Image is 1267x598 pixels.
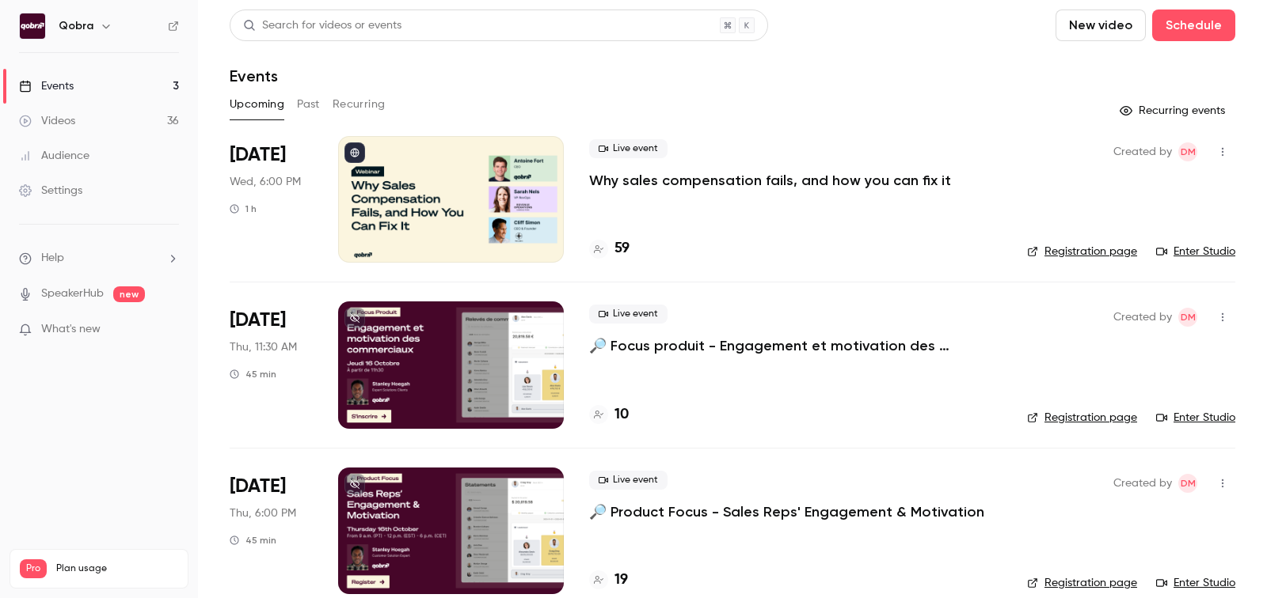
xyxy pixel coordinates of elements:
[1156,410,1235,426] a: Enter Studio
[614,404,629,426] h4: 10
[589,305,668,324] span: Live event
[1056,9,1146,41] button: New video
[589,404,629,426] a: 10
[1152,9,1235,41] button: Schedule
[614,238,630,259] h4: 59
[1156,575,1235,591] a: Enter Studio
[1178,142,1197,161] span: Dylan Manceau
[589,171,951,190] a: Why sales compensation fails, and how you can fix it
[614,570,628,591] h4: 19
[230,467,313,594] div: Oct 16 Thu, 6:00 PM (Europe/Paris)
[589,570,628,591] a: 19
[41,321,101,338] span: What's new
[230,368,276,380] div: 45 min
[333,92,386,117] button: Recurring
[589,502,984,521] a: 🔎 Product Focus - Sales Reps' Engagement & Motivation
[113,286,145,302] span: new
[20,13,45,39] img: Qobra
[243,17,401,34] div: Search for videos or events
[59,18,93,34] h6: Qobra
[1178,308,1197,327] span: Dylan Manceau
[230,505,296,521] span: Thu, 6:00 PM
[589,336,1002,355] a: 🔎 Focus produit - Engagement et motivation des commerciaux
[230,142,286,168] span: [DATE]
[589,139,668,158] span: Live event
[1181,474,1196,493] span: DM
[589,471,668,490] span: Live event
[230,92,284,117] button: Upcoming
[1027,410,1137,426] a: Registration page
[230,301,313,428] div: Oct 16 Thu, 11:30 AM (Europe/Paris)
[230,474,286,499] span: [DATE]
[1113,474,1172,493] span: Created by
[230,308,286,333] span: [DATE]
[1113,308,1172,327] span: Created by
[1156,244,1235,259] a: Enter Studio
[19,250,179,267] li: help-dropdown-opener
[1178,474,1197,493] span: Dylan Manceau
[41,286,104,302] a: SpeakerHub
[230,339,297,355] span: Thu, 11:30 AM
[1027,244,1137,259] a: Registration page
[1113,142,1172,161] span: Created by
[19,78,74,94] div: Events
[297,92,320,117] button: Past
[230,66,278,85] h1: Events
[230,136,313,263] div: Oct 8 Wed, 6:00 PM (Europe/Paris)
[230,534,276,547] div: 45 min
[1113,98,1235,123] button: Recurring events
[19,183,82,199] div: Settings
[20,559,47,578] span: Pro
[589,238,630,259] a: 59
[1027,575,1137,591] a: Registration page
[56,562,178,575] span: Plan usage
[1181,308,1196,327] span: DM
[19,113,75,129] div: Videos
[19,148,89,164] div: Audience
[41,250,64,267] span: Help
[1181,142,1196,161] span: DM
[230,174,301,190] span: Wed, 6:00 PM
[230,202,257,215] div: 1 h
